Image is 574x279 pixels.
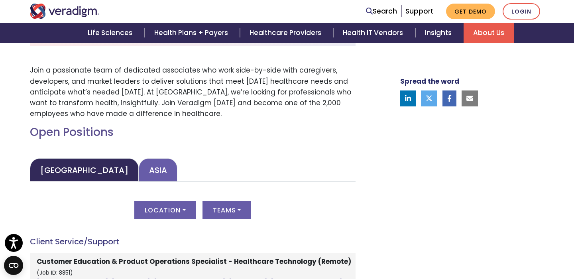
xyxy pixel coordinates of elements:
[30,4,100,19] img: Veradigm logo
[37,269,73,277] small: (Job ID: 8851)
[78,23,144,43] a: Life Sciences
[415,23,464,43] a: Insights
[400,77,459,86] strong: Spread the word
[4,256,23,275] button: Open CMP widget
[446,4,495,19] a: Get Demo
[202,201,251,219] button: Teams
[464,23,514,43] a: About Us
[366,6,397,17] a: Search
[134,201,196,219] button: Location
[503,3,540,20] a: Login
[30,158,139,182] a: [GEOGRAPHIC_DATA]
[30,65,356,119] p: Join a passionate team of dedicated associates who work side-by-side with caregivers, developers,...
[30,126,356,139] h2: Open Positions
[240,23,333,43] a: Healthcare Providers
[139,158,177,182] a: Asia
[333,23,415,43] a: Health IT Vendors
[145,23,240,43] a: Health Plans + Payers
[405,6,433,16] a: Support
[37,257,351,266] strong: Customer Education & Product Operations Specialist - Healthcare Technology (Remote)
[30,237,356,246] h4: Client Service/Support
